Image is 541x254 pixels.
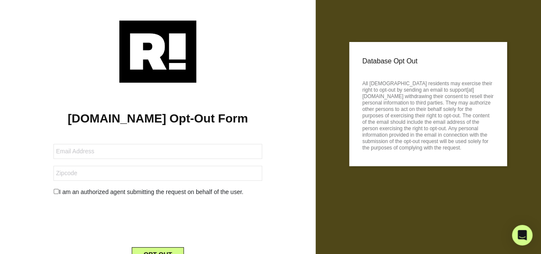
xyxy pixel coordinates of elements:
[362,78,494,151] p: All [DEMOGRAPHIC_DATA] residents may exercise their right to opt-out by sending an email to suppo...
[53,166,262,181] input: Zipcode
[47,188,269,197] div: I am an authorized agent submitting the request on behalf of the user.
[512,225,532,245] div: Open Intercom Messenger
[53,144,262,159] input: Email Address
[119,21,196,83] img: Retention.com
[362,55,494,68] p: Database Opt Out
[93,203,223,237] iframe: reCAPTCHA
[13,111,303,126] h1: [DOMAIN_NAME] Opt-Out Form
